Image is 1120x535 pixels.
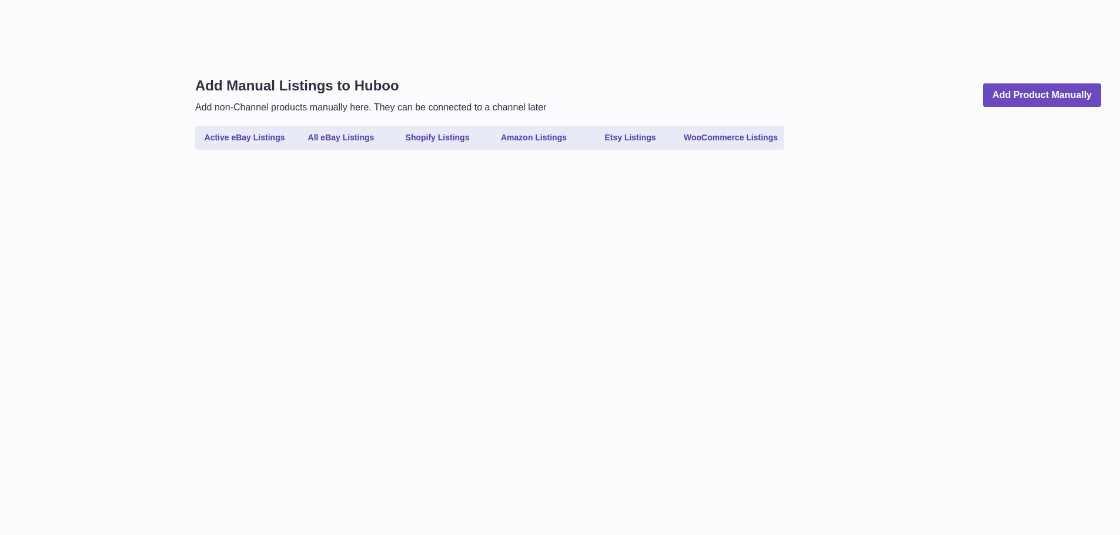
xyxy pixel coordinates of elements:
a: Add Product Manually [983,83,1101,107]
a: All eBay Listings [294,128,388,147]
a: Active eBay Listings [198,128,292,147]
h1: Add Manual Listings to Huboo [195,76,546,95]
a: Etsy Listings [583,128,677,147]
a: WooCommerce Listings [680,128,782,147]
p: Add non-Channel products manually here. They can be connected to a channel later [195,101,546,114]
a: Amazon Listings [487,128,581,147]
a: Shopify Listings [390,128,484,147]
